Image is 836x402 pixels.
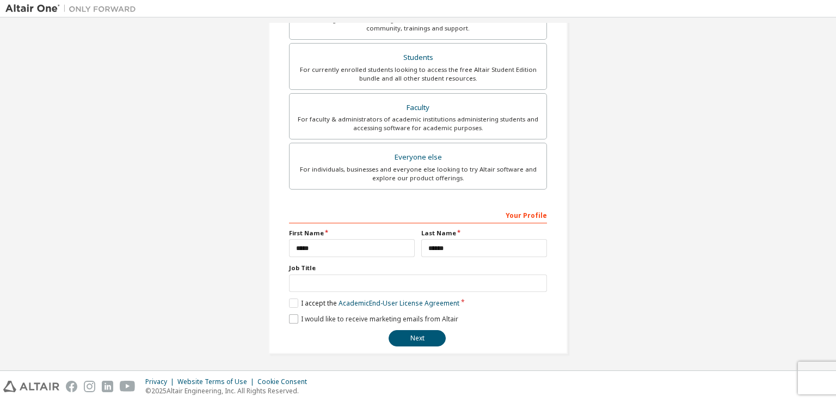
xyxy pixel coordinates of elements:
div: For currently enrolled students looking to access the free Altair Student Edition bundle and all ... [296,65,540,83]
img: facebook.svg [66,381,77,392]
button: Next [389,330,446,346]
img: altair_logo.svg [3,381,59,392]
div: Faculty [296,100,540,115]
div: Your Profile [289,206,547,223]
label: I accept the [289,299,459,308]
div: Website Terms of Use [177,377,257,386]
div: For faculty & administrators of academic institutions administering students and accessing softwa... [296,115,540,132]
div: For existing customers looking to access software downloads, HPC resources, community, trainings ... [296,15,540,33]
label: First Name [289,229,415,237]
label: Last Name [421,229,547,237]
img: linkedin.svg [102,381,113,392]
label: Job Title [289,264,547,272]
img: instagram.svg [84,381,95,392]
div: Everyone else [296,150,540,165]
a: Academic End-User License Agreement [339,299,459,308]
img: Altair One [5,3,142,14]
div: Privacy [145,377,177,386]
p: © 2025 Altair Engineering, Inc. All Rights Reserved. [145,386,313,395]
div: Students [296,50,540,65]
img: youtube.svg [120,381,136,392]
div: For individuals, businesses and everyone else looking to try Altair software and explore our prod... [296,165,540,182]
label: I would like to receive marketing emails from Altair [289,314,458,324]
div: Cookie Consent [257,377,313,386]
